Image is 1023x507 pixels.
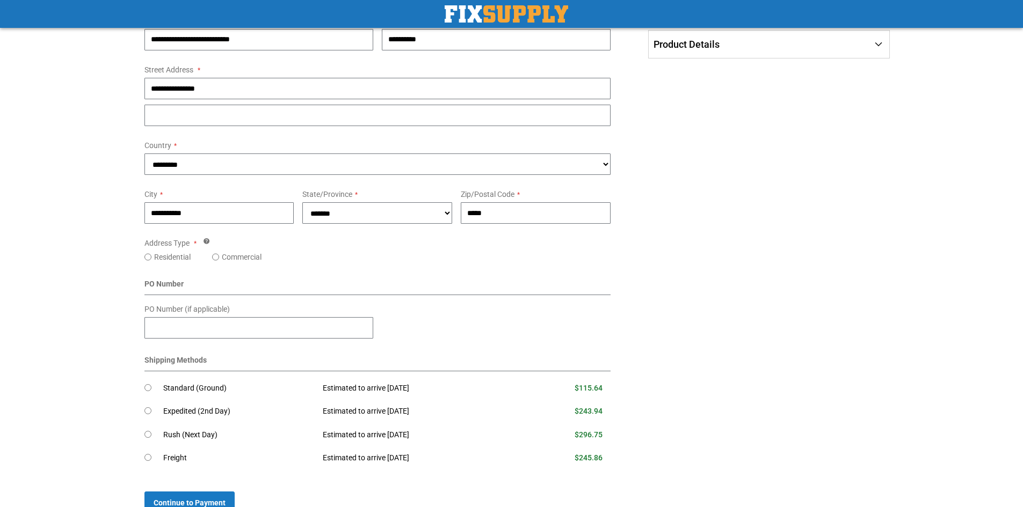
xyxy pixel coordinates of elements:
[144,141,171,150] span: Country
[575,430,603,439] span: $296.75
[315,446,522,470] td: Estimated to arrive [DATE]
[163,377,315,400] td: Standard (Ground)
[315,423,522,447] td: Estimated to arrive [DATE]
[154,252,191,262] label: Residential
[154,498,226,507] span: Continue to Payment
[654,39,720,50] span: Product Details
[163,423,315,447] td: Rush (Next Day)
[575,384,603,392] span: $115.64
[144,355,611,371] div: Shipping Methods
[575,453,603,462] span: $245.86
[315,377,522,400] td: Estimated to arrive [DATE]
[575,407,603,415] span: $243.94
[445,5,568,23] a: store logo
[144,305,230,313] span: PO Number (if applicable)
[163,446,315,470] td: Freight
[144,239,190,247] span: Address Type
[302,190,352,199] span: State/Province
[144,65,193,74] span: Street Address
[144,278,611,295] div: PO Number
[315,400,522,423] td: Estimated to arrive [DATE]
[222,252,262,262] label: Commercial
[144,190,157,199] span: City
[163,400,315,423] td: Expedited (2nd Day)
[461,190,514,199] span: Zip/Postal Code
[445,5,568,23] img: Fix Industrial Supply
